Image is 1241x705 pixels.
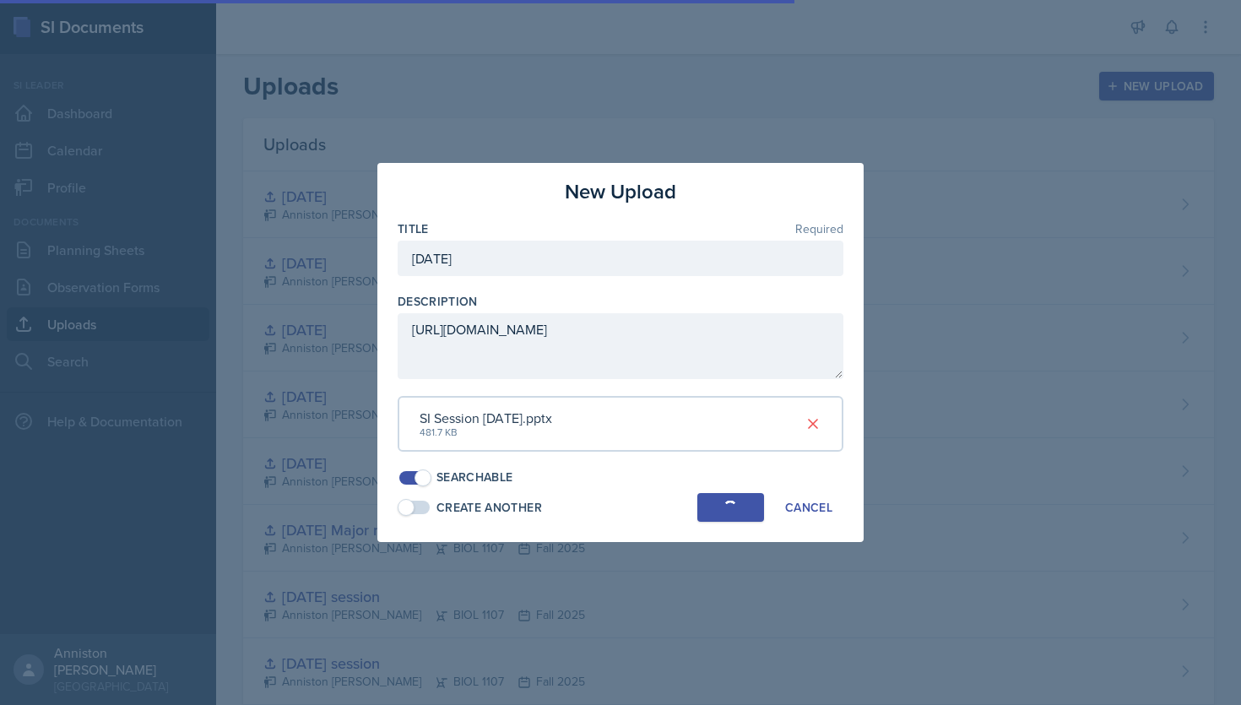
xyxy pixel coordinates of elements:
div: Cancel [785,501,832,514]
div: Create Another [436,499,542,517]
button: Cancel [774,493,843,522]
h3: New Upload [565,176,676,207]
span: Required [795,223,843,235]
div: SI Session [DATE].pptx [420,408,552,428]
input: Enter title [398,241,843,276]
div: 481.7 KB [420,425,552,440]
label: Description [398,293,478,310]
div: Searchable [436,469,513,486]
label: Title [398,220,429,237]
